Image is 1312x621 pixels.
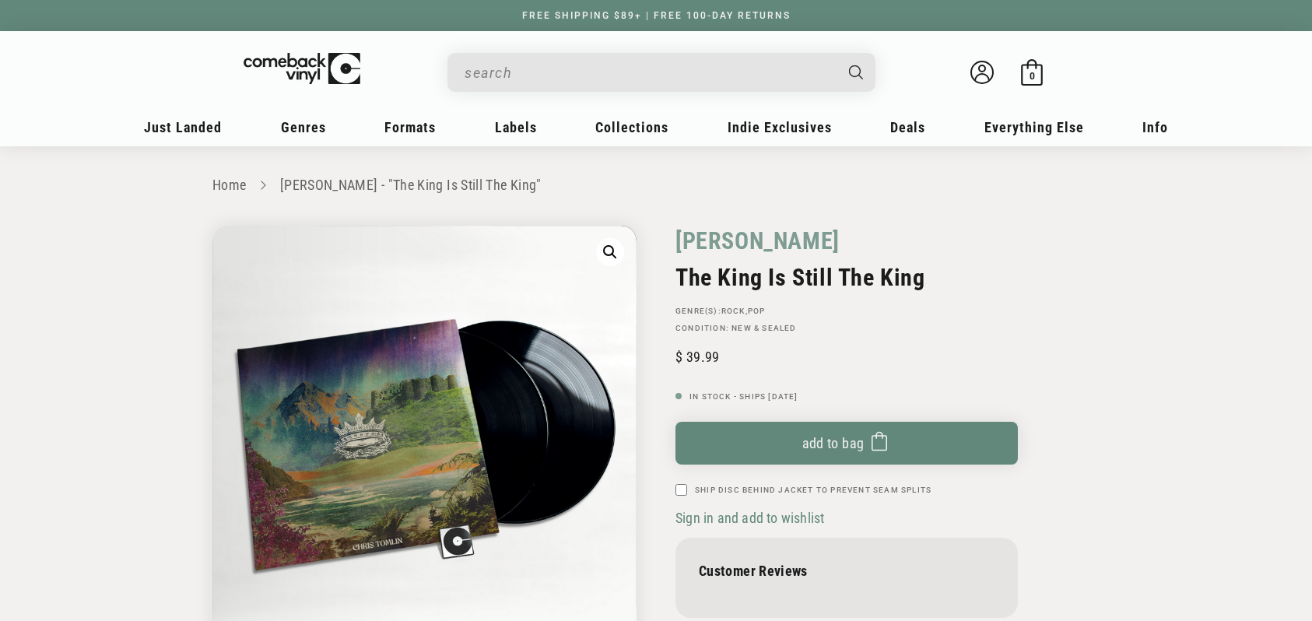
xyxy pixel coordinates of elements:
[507,10,806,21] a: FREE SHIPPING $89+ | FREE 100-DAY RETURNS
[465,57,833,89] input: search
[384,119,436,135] span: Formats
[675,392,1018,402] p: In Stock - Ships [DATE]
[675,349,682,365] span: $
[675,510,824,526] span: Sign in and add to wishlist
[280,177,542,193] a: [PERSON_NAME] - "The King Is Still The King"
[1030,70,1035,82] span: 0
[675,422,1018,465] button: Add to bag
[144,119,222,135] span: Just Landed
[1142,119,1168,135] span: Info
[675,509,829,527] button: Sign in and add to wishlist
[675,264,1018,291] h2: The King Is Still The King
[721,307,745,315] a: Rock
[748,307,766,315] a: Pop
[675,349,719,365] span: 39.99
[890,119,925,135] span: Deals
[675,307,1018,316] p: GENRE(S): ,
[212,177,246,193] a: Home
[699,563,995,579] p: Customer Reviews
[675,324,1018,333] p: Condition: New & Sealed
[212,174,1100,197] nav: breadcrumbs
[495,119,537,135] span: Labels
[802,435,865,451] span: Add to bag
[836,53,878,92] button: Search
[595,119,668,135] span: Collections
[728,119,832,135] span: Indie Exclusives
[281,119,326,135] span: Genres
[695,484,931,496] label: Ship Disc Behind Jacket To Prevent Seam Splits
[675,226,840,256] a: [PERSON_NAME]
[447,53,875,92] div: Search
[984,119,1084,135] span: Everything Else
